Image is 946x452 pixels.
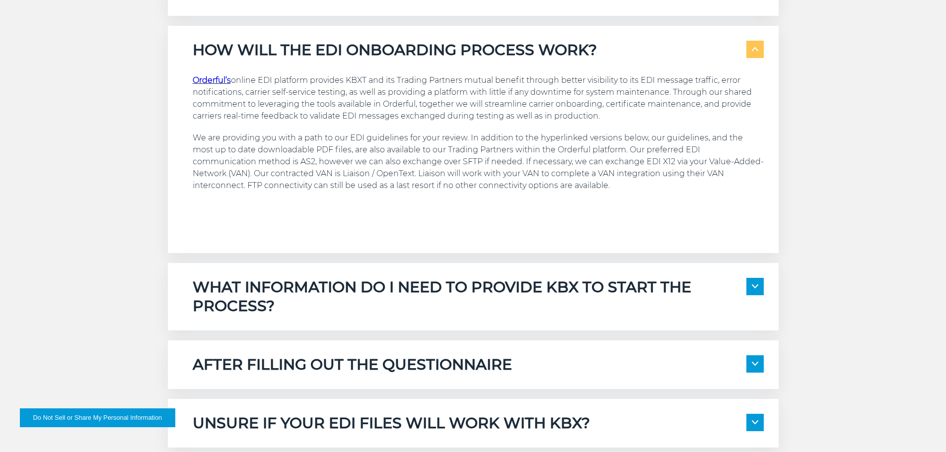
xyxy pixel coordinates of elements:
[193,278,746,316] h5: WHAT INFORMATION DO I NEED TO PROVIDE KBX TO START THE PROCESS?
[193,75,231,85] a: Orderful’s
[20,408,175,427] button: Do Not Sell or Share My Personal Information
[193,132,764,192] p: We are providing you with a path to our EDI guidelines for your review. In addition to the hyperl...
[193,74,764,122] p: online EDI platform provides KBXT and its Trading Partners mutual benefit through better visibili...
[193,355,512,374] h5: AFTER FILLING OUT THE QUESTIONNAIRE
[193,41,597,60] h5: HOW WILL THE EDI ONBOARDING PROCESS WORK?
[193,414,590,433] h5: UNSURE IF YOUR EDI FILES WILL WORK WITH KBX?
[752,362,758,366] img: arrow
[752,47,758,51] img: arrow
[752,284,758,288] img: arrow
[752,420,758,424] img: arrow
